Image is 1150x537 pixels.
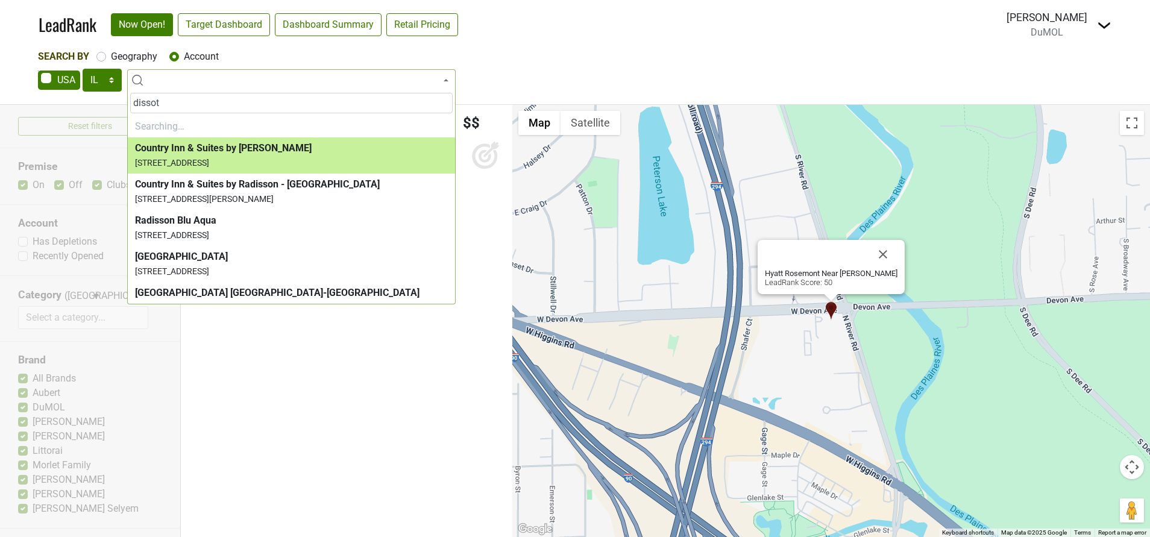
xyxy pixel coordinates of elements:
a: Target Dashboard [178,13,270,36]
label: Account [184,49,219,64]
b: [GEOGRAPHIC_DATA] [GEOGRAPHIC_DATA]-[GEOGRAPHIC_DATA] [135,287,419,298]
b: Hyatt Rosemont Near [PERSON_NAME] [765,269,897,278]
a: Report a map error [1098,529,1146,536]
button: Keyboard shortcuts [942,529,994,537]
small: [STREET_ADDRESS] [135,230,209,240]
b: Radisson Blu Aqua [135,215,216,226]
img: Google [515,521,555,537]
b: Country Inn & Suites by Radisson - [GEOGRAPHIC_DATA] [135,178,380,190]
button: Close [869,240,897,269]
label: Geography [111,49,157,64]
b: [GEOGRAPHIC_DATA] [135,251,228,262]
b: Country Inn & Suites by [PERSON_NAME] [135,142,312,154]
a: Open this area in Google Maps (opens a new window) [515,521,555,537]
div: Hyatt Rosemont Near O'Hare [825,301,837,321]
small: [STREET_ADDRESS] [135,303,209,312]
a: Now Open! [111,13,173,36]
a: Dashboard Summary [275,13,382,36]
small: [STREET_ADDRESS][PERSON_NAME] [135,194,274,204]
span: Search By [38,51,89,62]
button: Toggle fullscreen view [1120,111,1144,135]
button: Drag Pegman onto the map to open Street View [1120,498,1144,523]
button: Map camera controls [1120,455,1144,479]
div: LeadRank Score: 50 [765,269,897,287]
small: [STREET_ADDRESS] [135,266,209,276]
div: [PERSON_NAME] [1007,10,1087,25]
a: LeadRank [39,12,96,37]
button: Show street map [518,111,561,135]
button: Show satellite imagery [561,111,620,135]
li: Searching… [128,116,455,137]
a: Retail Pricing [386,13,458,36]
span: DuMOL [1031,27,1063,38]
img: Dropdown Menu [1097,18,1111,33]
span: Map data ©2025 Google [1001,529,1067,536]
a: Terms (opens in new tab) [1074,529,1091,536]
span: | $$ [452,115,480,131]
small: [STREET_ADDRESS] [135,158,209,168]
